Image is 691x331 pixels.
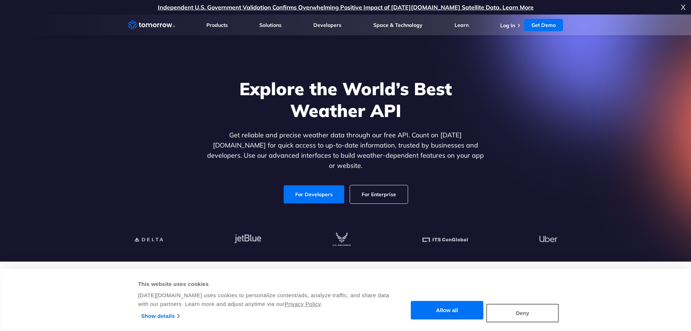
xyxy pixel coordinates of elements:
p: Get reliable and precise weather data through our free API. Count on [DATE][DOMAIN_NAME] for quic... [206,130,486,171]
h1: Explore the World’s Best Weather API [206,78,486,121]
a: Independent U.S. Government Validation Confirms Overwhelming Positive Impact of [DATE][DOMAIN_NAM... [158,4,534,11]
div: [DATE][DOMAIN_NAME] uses cookies to personalize content/ads, analyze traffic, and share data with... [138,291,390,308]
a: Get Demo [524,19,563,31]
button: Deny [486,304,559,322]
a: For Developers [284,185,344,203]
button: Allow all [411,301,484,320]
a: Developers [313,22,341,28]
a: Space & Technology [373,22,423,28]
a: Home link [128,20,175,31]
a: Privacy Policy [285,301,321,307]
a: Products [206,22,228,28]
a: Solutions [259,22,281,28]
a: Show details [141,311,179,322]
a: For Enterprise [350,185,408,203]
a: Learn [455,22,469,28]
a: Log In [500,22,515,29]
div: This website uses cookies [138,280,390,288]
